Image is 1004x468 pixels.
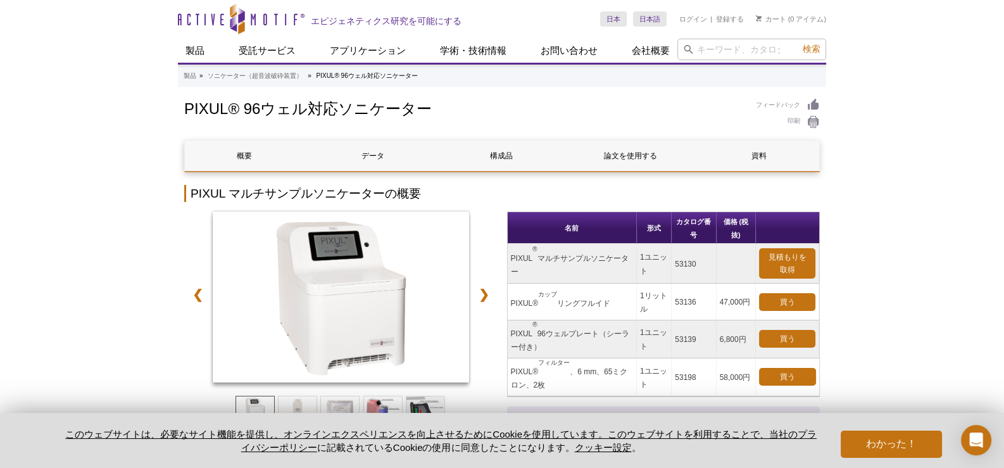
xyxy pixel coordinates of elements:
a: カート [756,15,786,23]
font: PIXUL® [511,367,539,376]
font: 53136 [675,298,696,307]
font: エピジェネティクス研究を可能にする [311,16,461,26]
font: ❮ [192,288,203,301]
font: 概要 [237,151,252,160]
font: PIXUL® [511,298,539,307]
font: カート [765,15,786,23]
font: 見積もりを取得 [769,253,806,274]
button: クッキー設定 [574,442,631,454]
img: PIXUL マルチサンプルソニケーター [213,212,469,383]
font: PIXUL® 96ウェル対応ソニケーター [316,72,417,79]
font: 買う [780,298,795,307]
a: 受託サービス [231,39,303,63]
font: 。 [565,442,574,453]
font: 検索 [803,44,820,54]
font: PIXUL [511,254,533,263]
font: PIXUL [511,329,533,338]
font: フィルター [538,359,570,366]
a: アプリケーション [322,39,413,63]
font: 製品 [184,72,196,79]
font: わかった！ [866,438,917,449]
font: 1ユニット [640,328,667,350]
a: 買う [759,330,815,348]
a: 会社概要 [624,39,677,63]
a: 製品 [184,70,196,82]
a: お問い合わせ [533,39,605,63]
input: キーワード、カタログ番号 [677,39,826,60]
font: 53139 [675,335,696,344]
font: 論文を使用する [604,151,657,160]
img: カート [756,15,762,22]
font: 会社概要 [632,45,670,56]
font: | [710,15,712,23]
font: 形式 [647,224,661,232]
a: 印刷 [756,115,820,129]
font: 。 [631,442,641,453]
a: PIXUL マルチサンプルソニケーター [213,212,469,386]
a: ログイン [679,15,707,23]
font: 名前 [565,224,579,232]
font: 買う [780,372,795,381]
a: 見積もりを取得 [759,248,815,279]
font: クッキー設定 [574,442,631,453]
font: ® [532,321,537,328]
font: 6,800円 [720,335,746,344]
font: » [199,72,203,79]
font: 53130 [675,260,696,269]
font: 1ユニット [640,366,667,388]
font: お問い合わせ [541,45,598,56]
font: データ [361,151,384,160]
a: このウェブサイトは、必要なサイト機能を提供し、オンラインエクスペリエンスを向上させるためにCookieを使用しています。このウェブサイトを利用することで、当社のプライバシーポリシー [65,429,817,453]
font: 日本 [606,15,620,23]
font: » [308,72,311,79]
a: ソニケーター（超音波破砕装置） [208,70,303,82]
font: 受託サービス [239,45,296,56]
font: に記載されているCookieの使用に同意したことになります [317,442,565,453]
font: 1リットル [640,291,667,313]
font: アプリケーション [330,45,406,56]
font: 学術・技術情報 [440,45,506,56]
font: フィードバック [756,101,800,108]
font: 1ユニット [640,253,667,275]
font: 買う [780,334,795,343]
font: ソニケーター（超音波破砕装置） [208,72,303,79]
font: 47,000円 [720,298,751,307]
a: 構成品 [442,141,561,171]
a: 論文を使用する [571,141,690,171]
font: 日本語 [639,15,660,23]
font: 58,000円 [720,373,751,382]
font: 96ウェルプレート（シーラー付き） [511,329,629,351]
a: データ [313,141,432,171]
font: 価格 (税抜) [723,218,748,239]
div: Open Intercom Messenger [961,425,991,455]
button: わかった！ [841,431,942,458]
a: 製品 [178,39,212,63]
a: 買う [759,293,815,311]
font: リングフルイド [557,298,610,307]
font: カップ [538,291,557,298]
font: 53198 [675,373,696,382]
font: マルチサンプルソニケーター [511,254,629,276]
a: 登録する [715,15,743,23]
a: 学術・技術情報 [432,39,514,63]
font: 構成品 [490,151,513,160]
font: (0 アイテム) [788,15,827,23]
font: 印刷 [788,117,800,124]
font: PIXUL® 96ウェル対応ソニケーター [184,100,432,117]
a: 買う [759,368,816,386]
a: フィードバック [756,98,820,112]
font: 製品 [185,45,204,56]
button: 検索 [799,43,824,56]
font: カタログ番号 [676,218,711,239]
font: 資料 [751,151,767,160]
font: PIXUL マルチサンプルソニケーターの概要 [191,187,421,200]
a: 概要 [185,141,304,171]
a: 資料 [700,141,819,171]
font: ❯ [479,288,489,301]
font: ® [532,246,537,253]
